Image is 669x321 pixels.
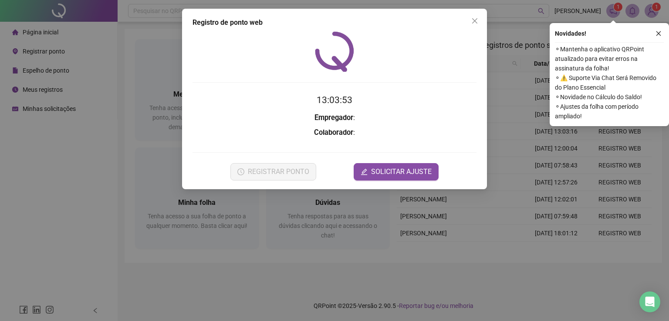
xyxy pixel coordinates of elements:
[555,44,664,73] span: ⚬ Mantenha o aplicativo QRPoint atualizado para evitar erros na assinatura da folha!
[555,29,586,38] span: Novidades !
[193,112,476,124] h3: :
[468,14,482,28] button: Close
[315,31,354,72] img: QRPoint
[555,73,664,92] span: ⚬ ⚠️ Suporte Via Chat Será Removido do Plano Essencial
[639,291,660,312] div: Open Intercom Messenger
[361,168,368,175] span: edit
[655,30,662,37] span: close
[314,128,353,137] strong: Colaborador
[230,163,316,181] button: REGISTRAR PONTO
[193,17,476,28] div: Registro de ponto web
[371,167,432,177] span: SOLICITAR AJUSTE
[314,114,353,122] strong: Empregador
[555,102,664,121] span: ⚬ Ajustes da folha com período ampliado!
[317,95,352,105] time: 13:03:53
[354,163,439,181] button: editSOLICITAR AJUSTE
[471,17,478,24] span: close
[193,127,476,138] h3: :
[555,92,664,102] span: ⚬ Novidade no Cálculo do Saldo!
